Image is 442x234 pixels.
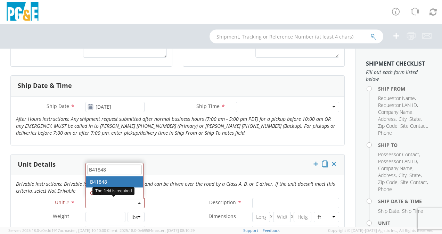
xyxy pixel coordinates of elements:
span: Server: 2025.18.0-a0edd1917ac [8,228,106,233]
li: , [400,179,428,186]
span: Site Contact [400,123,427,129]
span: City [399,172,407,178]
li: , [378,116,397,123]
input: Height [294,212,311,222]
li: , [378,95,416,102]
li: B41848 [86,176,143,187]
a: Support [243,228,258,233]
span: Site Contact [400,179,427,185]
span: Dimensions [208,213,236,219]
i: Drivable Instructions: Drivable is a unit that is roadworthy and can be driven over the road by a... [16,181,335,194]
span: Address [378,116,396,122]
li: , [378,123,399,129]
span: master, [DATE] 10:10:00 [64,228,106,233]
span: Ship Time [402,208,423,214]
span: Phone [378,186,392,192]
li: , [378,179,399,186]
h4: Ship To [378,142,432,148]
input: Shipment, Tracking or Reference Number (at least 4 chars) [210,30,383,43]
li: , [378,165,414,172]
h3: Unit Details [18,161,56,168]
span: Unit # [55,199,69,206]
span: Description [209,199,236,206]
li: , [378,208,400,215]
span: Company Name [378,109,412,115]
h4: Ship From [378,86,432,91]
input: Length [252,212,270,222]
li: , [378,151,420,158]
span: Client: 2025.18.0-0e69584 [107,228,195,233]
span: State [409,172,421,178]
a: Feedback [263,228,280,233]
span: Possessor Contact [378,151,419,158]
i: After Hours Instructions: Any shipment request submitted after normal business hours (7:00 am - 5... [16,116,335,136]
li: , [409,172,422,179]
h3: Ship Date & Time [18,82,72,89]
span: Ship Date [47,103,69,109]
li: , [378,102,418,109]
li: , [378,172,397,179]
h4: Ship Date & Time [378,199,432,204]
span: Possessor LAN ID [378,158,417,165]
li: , [378,109,414,116]
input: Width [273,212,291,222]
span: Ship Date [378,208,399,214]
span: Company Name [378,165,412,172]
img: pge-logo-06675f144f4cfa6a6814.png [5,2,40,23]
span: Address [378,172,396,178]
h4: Unit [378,220,432,226]
li: , [378,158,418,165]
span: Weight [53,213,69,219]
li: , [409,116,422,123]
li: , [400,123,428,129]
span: Ship Time [196,103,220,109]
span: Fill out each form listed below [366,69,432,83]
span: Requestor Name [378,95,415,101]
span: City [399,116,407,122]
li: , [399,116,408,123]
span: Copyright © [DATE]-[DATE] Agistix Inc., All Rights Reserved [328,228,434,233]
span: X [291,212,294,222]
span: Requestor LAN ID [378,102,417,108]
span: master, [DATE] 08:10:29 [152,228,195,233]
span: Zip Code [378,123,398,129]
span: Phone [378,129,392,136]
span: State [409,116,421,122]
li: , [399,172,408,179]
li: Other [86,187,143,199]
div: The field is required [92,187,134,195]
span: X [270,212,273,222]
span: Zip Code [378,179,398,185]
strong: Shipment Checklist [366,60,425,67]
